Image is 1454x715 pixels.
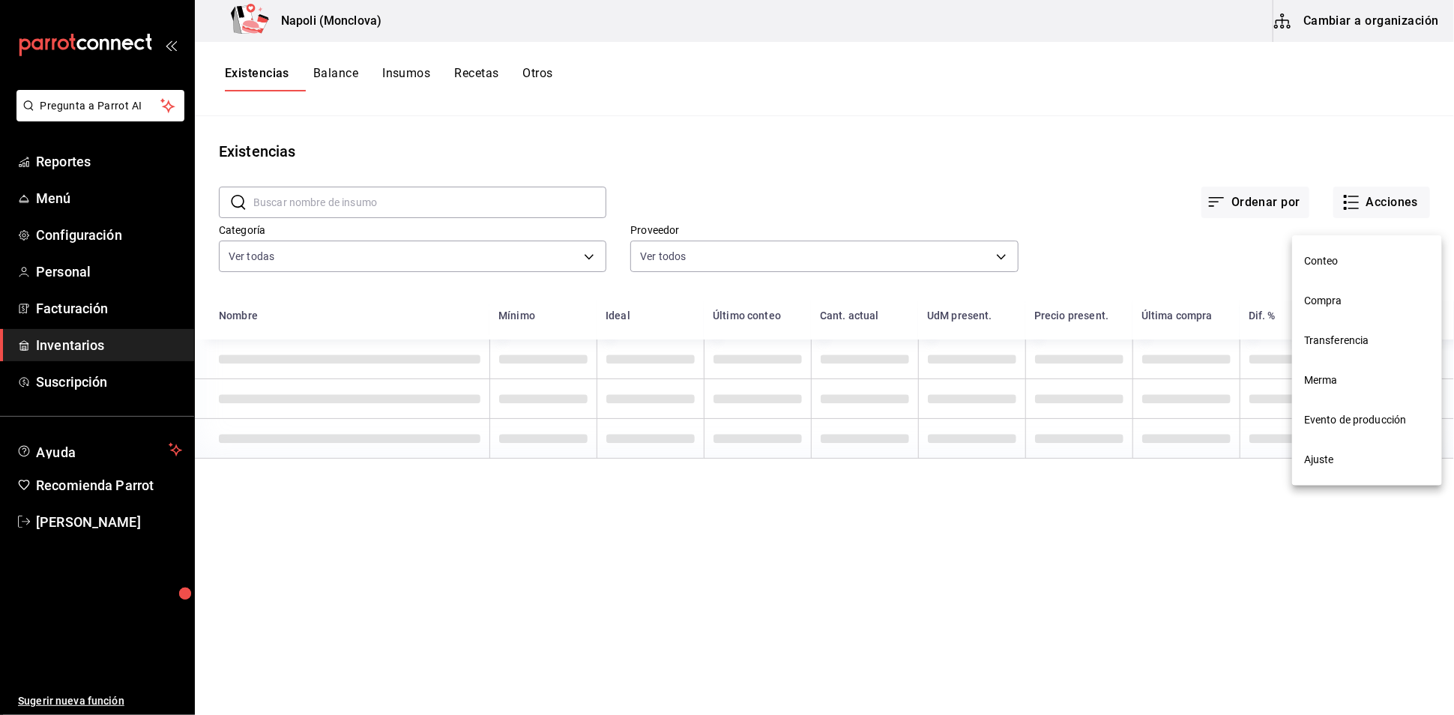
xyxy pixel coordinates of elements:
span: Evento de producción [1304,412,1430,428]
span: Conteo [1304,253,1430,269]
span: Merma [1304,372,1430,388]
span: Transferencia [1304,333,1430,349]
span: Compra [1304,293,1430,309]
span: Ajuste [1304,452,1430,468]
